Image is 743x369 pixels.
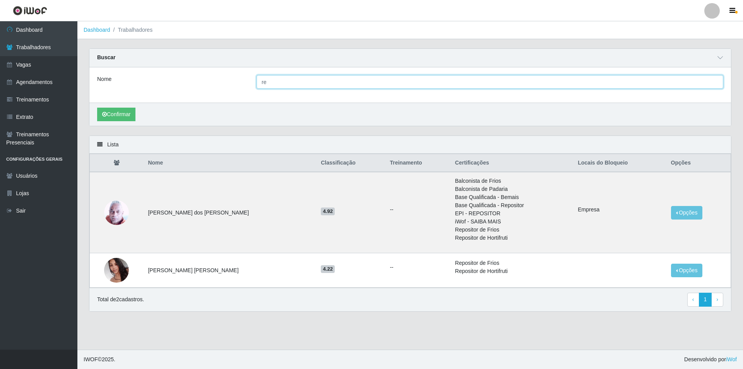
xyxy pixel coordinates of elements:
[104,200,129,225] img: 1702413262661.jpeg
[455,209,568,218] li: EPI - REPOSITOR
[666,154,731,172] th: Opções
[84,355,115,364] span: © 2025 .
[97,295,144,304] p: Total de 2 cadastros.
[97,75,111,83] label: Nome
[84,27,110,33] a: Dashboard
[390,206,445,214] ul: --
[104,254,129,287] img: 1739650169264.jpeg
[455,201,568,209] li: Base Qualificada - Repositor
[385,154,450,172] th: Treinamento
[89,136,731,154] div: Lista
[455,267,568,275] li: Repositor de Hortifruti
[671,206,703,220] button: Opções
[143,253,316,288] td: [PERSON_NAME] [PERSON_NAME]
[450,154,573,172] th: Certificações
[684,355,737,364] span: Desenvolvido por
[455,185,568,193] li: Balconista de Padaria
[455,226,568,234] li: Repositor de Frios
[671,264,703,277] button: Opções
[143,154,316,172] th: Nome
[110,26,153,34] li: Trabalhadores
[687,293,699,307] a: Previous
[316,154,385,172] th: Classificação
[84,356,98,362] span: IWOF
[455,259,568,267] li: Repositor de Frios
[455,218,568,226] li: iWof - SAIBA MAIS
[257,75,723,89] input: Digite o Nome...
[578,206,661,214] li: Empresa
[77,21,743,39] nav: breadcrumb
[455,177,568,185] li: Balconista de Frios
[321,265,335,273] span: 4.22
[692,296,694,302] span: ‹
[711,293,723,307] a: Next
[390,263,445,271] ul: --
[455,234,568,242] li: Repositor de Hortifruti
[143,172,316,253] td: [PERSON_NAME] dos [PERSON_NAME]
[13,6,47,15] img: CoreUI Logo
[321,208,335,215] span: 4.92
[726,356,737,362] a: iWof
[699,293,712,307] a: 1
[97,108,135,121] button: Confirmar
[455,193,568,201] li: Base Qualificada - Bemais
[573,154,666,172] th: Locais do Bloqueio
[687,293,723,307] nav: pagination
[97,54,115,60] strong: Buscar
[716,296,718,302] span: ›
